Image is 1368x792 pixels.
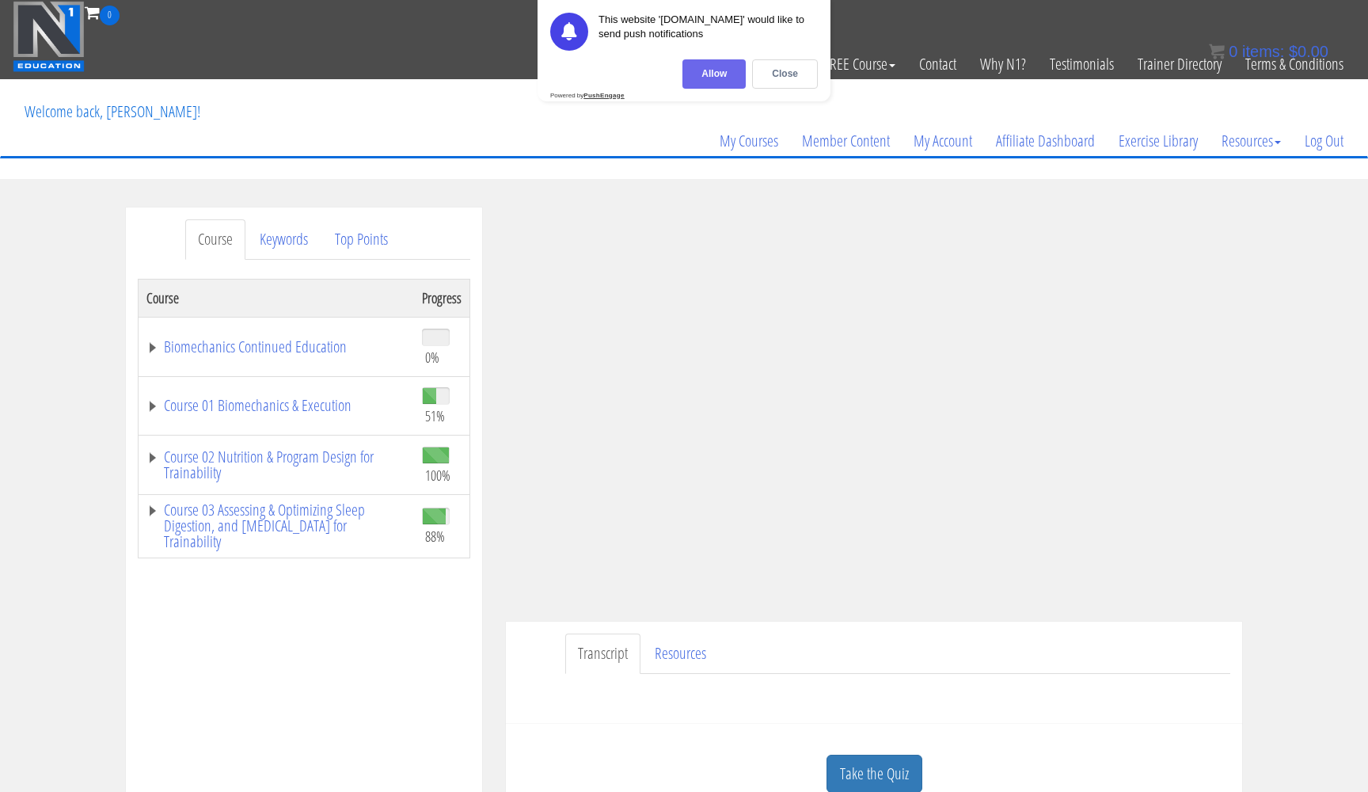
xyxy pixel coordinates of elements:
a: My Account [902,103,984,179]
a: Keywords [247,219,321,260]
a: Why N1? [968,25,1038,103]
span: 0 [100,6,120,25]
a: Trainer Directory [1126,25,1233,103]
img: n1-education [13,1,85,72]
a: FREE Course [812,25,907,103]
a: Testimonials [1038,25,1126,103]
span: 0 [1229,43,1237,60]
strong: PushEngage [583,92,624,99]
div: Allow [682,59,746,89]
a: Resources [1210,103,1293,179]
a: Affiliate Dashboard [984,103,1107,179]
th: Course [139,279,415,317]
bdi: 0.00 [1289,43,1328,60]
img: icon11.png [1209,44,1225,59]
a: Contact [907,25,968,103]
div: Powered by [550,92,625,99]
a: Course [185,219,245,260]
span: items: [1242,43,1284,60]
a: Course 02 Nutrition & Program Design for Trainability [146,449,406,481]
a: Log Out [1293,103,1355,179]
span: 51% [425,407,445,425]
a: Course 01 Biomechanics & Execution [146,398,406,413]
span: 88% [425,527,445,545]
span: $ [1289,43,1298,60]
a: Transcript [565,634,640,674]
a: Member Content [790,103,902,179]
a: Course 03 Assessing & Optimizing Sleep Digestion, and [MEDICAL_DATA] for Trainability [146,502,406,550]
a: Resources [642,634,719,674]
a: My Courses [708,103,790,179]
a: Top Points [322,219,401,260]
a: 0 items: $0.00 [1209,43,1328,60]
div: Close [752,59,818,89]
a: 0 [85,2,120,23]
span: 100% [425,466,450,484]
a: Exercise Library [1107,103,1210,179]
th: Progress [414,279,470,317]
p: Welcome back, [PERSON_NAME]! [13,80,212,143]
a: Terms & Conditions [1233,25,1355,103]
div: This website '[DOMAIN_NAME]' would like to send push notifications [598,13,818,51]
span: 0% [425,348,439,366]
a: Biomechanics Continued Education [146,339,406,355]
